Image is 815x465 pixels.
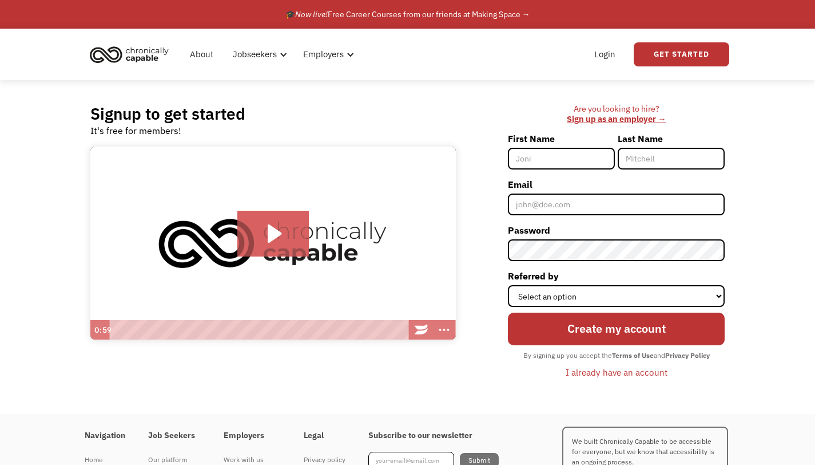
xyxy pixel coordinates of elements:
input: Mitchell [618,148,725,170]
h4: Navigation [85,431,125,441]
h4: Legal [304,431,345,441]
a: Wistia Logo -- Learn More [410,320,433,340]
strong: Privacy Policy [665,351,710,360]
label: Password [508,221,725,239]
input: Joni [508,148,615,170]
div: Jobseekers [226,36,291,73]
div: By signing up you accept the and [518,348,715,363]
h2: Signup to get started [90,104,245,124]
h4: Subscribe to our newsletter [368,431,499,441]
h4: Job Seekers [148,431,201,441]
label: Email [508,175,725,194]
form: Member-Signup-Form [508,129,725,382]
button: Show more buttons [433,320,456,340]
a: Sign up as an employer → [567,113,666,124]
div: Jobseekers [233,48,277,61]
img: Introducing Chronically Capable [90,147,456,340]
h4: Employers [224,431,281,441]
label: Last Name [618,129,725,148]
a: Login [587,36,622,73]
input: john@doe.com [508,194,725,215]
label: Referred by [508,267,725,285]
button: Play Video: Introducing Chronically Capable [237,211,309,257]
div: It's free for members! [90,124,181,137]
div: 🎓 Free Career Courses from our friends at Making Space → [285,7,530,21]
a: About [183,36,220,73]
div: Employers [296,36,357,73]
em: Now live! [295,9,328,19]
div: I already have an account [566,365,667,379]
div: Playbar [115,320,404,340]
img: Chronically Capable logo [86,42,172,67]
input: Create my account [508,313,725,345]
strong: Terms of Use [612,351,654,360]
div: Employers [303,48,344,61]
a: I already have an account [557,362,676,382]
a: home [86,42,177,67]
label: First Name [508,129,615,148]
div: Are you looking to hire? ‍ [508,104,725,125]
a: Get Started [634,42,729,66]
